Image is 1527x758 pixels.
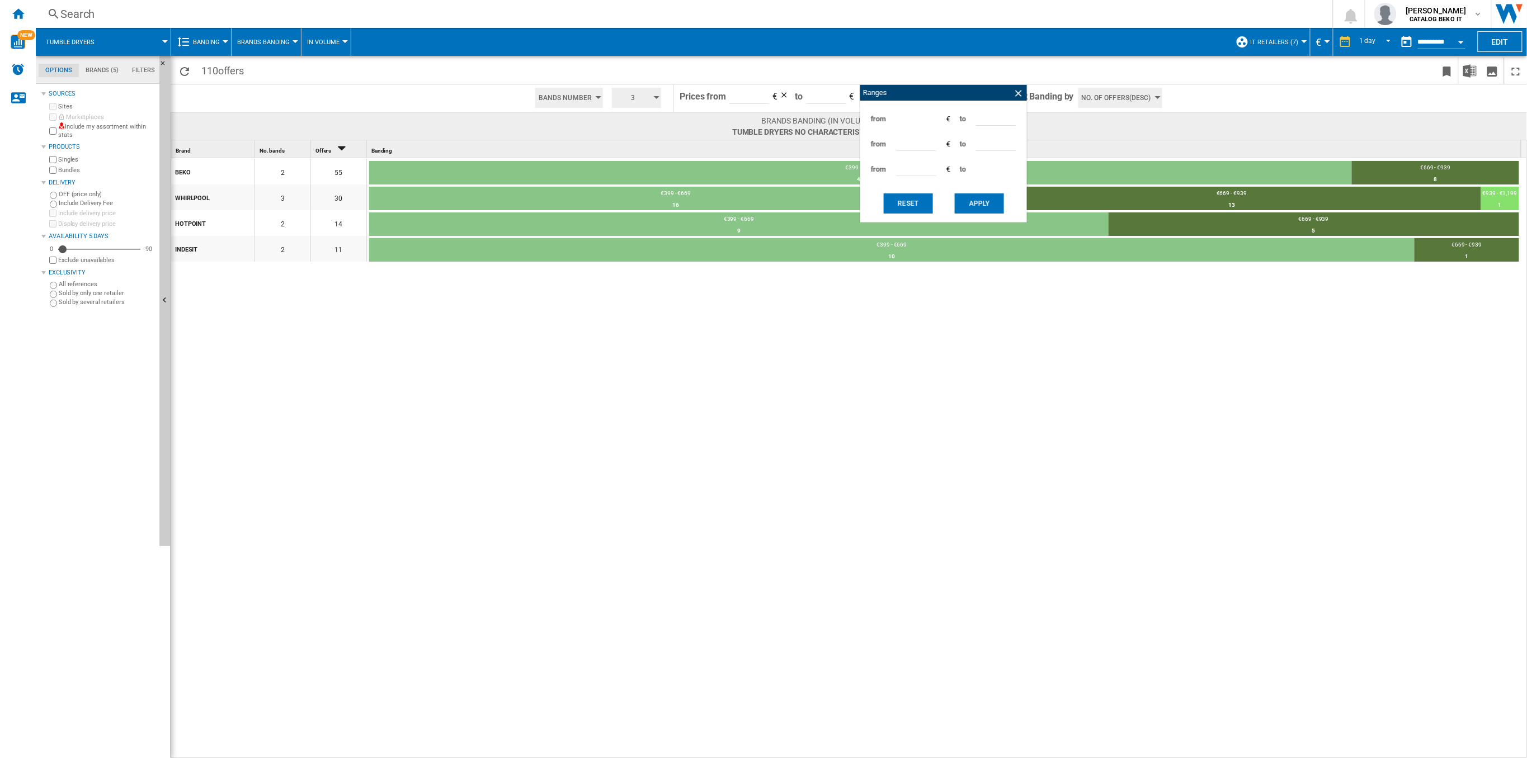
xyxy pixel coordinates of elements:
button: Hide [159,56,171,546]
div: Sort Descending [313,140,366,158]
div: 14 [311,210,366,236]
span: Sort Descending [332,148,350,154]
div: 47 [369,174,1352,185]
input: Sites [49,103,56,110]
img: mysite-not-bg-18x18.png [58,122,65,129]
div: €939 - €1,199 [1481,190,1519,200]
label: Sold by several retailers [59,298,155,306]
div: €669 - €939 [1109,215,1519,225]
label: Bundles [58,166,155,174]
div: Bands Number [531,84,607,111]
div: 11 [311,236,366,262]
span: Ranges [863,88,887,97]
span: Tumble dryers No characteristic 5 brands [732,126,956,138]
div: 3 [255,184,310,210]
span: No. bands [260,148,285,154]
button: € [1316,28,1327,56]
span: € [772,91,777,102]
b: CATALOG BEKO IT [1410,16,1463,23]
span: Brands banding (In volume) - [DATE] - 1 day [732,115,956,126]
span: Sort Banding by [1011,84,1074,112]
div: Exclusivity [49,268,155,277]
div: €669 - €939 [1415,241,1519,251]
span: € [946,139,950,149]
span: Tumble dryers [46,39,95,46]
div: Sources [49,89,155,98]
span: to [960,157,966,182]
div: 2 [255,210,310,236]
div: 2 [255,236,310,262]
md-tab-item: Filters [125,64,162,77]
input: Include delivery price [49,210,56,217]
div: Sort None [173,140,254,158]
button: Tumble dryers [46,28,106,56]
div: 9 [369,225,1109,236]
div: IT Retailers (7) [1236,28,1304,56]
label: Exclude unavailables [58,256,155,264]
span: [PERSON_NAME] [1406,5,1467,16]
span: to [795,91,803,102]
div: 2 [255,159,310,184]
div: €669 - €939 [1352,164,1519,174]
div: €399 - €669 [369,215,1109,225]
input: Include Delivery Fee [50,201,57,208]
img: wise-card.svg [11,35,25,49]
span: Offers [315,148,331,154]
label: Include Delivery Fee [59,199,155,207]
span: Bands Number [539,88,592,108]
label: OFF (price only) [59,190,155,198]
label: Singles [58,155,155,164]
span: from [871,132,887,157]
div: In volume [307,28,345,56]
div: 16 [369,200,983,211]
div: WHIRLPOOL [175,186,254,209]
div: €399 - €669 [369,241,1415,251]
input: Sold by only one retailer [50,291,57,298]
button: No. of offers(Desc) [1078,88,1162,108]
input: Sold by several retailers [50,300,57,307]
label: Display delivery price [58,220,155,228]
span: € [849,91,854,102]
div: HOTPOINT [175,211,254,235]
span: Brands Banding [237,39,290,46]
span: Brand [176,148,191,154]
span: Banding [371,148,392,154]
button: Brands Banding [237,28,295,56]
span: to [960,132,966,157]
div: 90 [143,245,155,253]
span: to [960,107,966,131]
img: profile.jpg [1374,3,1397,25]
span: € [946,164,950,174]
div: 13 [983,200,1481,211]
div: Availability 5 Days [49,232,155,241]
button: Reset [884,193,933,214]
md-tab-item: Brands (5) [79,64,125,77]
button: IT Retailers (7) [1251,28,1304,56]
span: No. of offers(Desc) [1082,88,1151,108]
div: 1 [1481,200,1519,211]
div: BEKO [175,160,254,183]
label: Sites [58,102,155,111]
div: €669 - €939 [983,190,1481,200]
span: Banding [193,39,220,46]
div: Sort None [257,140,310,158]
div: No. bands Sort None [257,140,310,158]
input: Display delivery price [49,257,56,264]
div: Search [60,6,1303,22]
div: €399 - €669 [369,190,983,200]
input: Singles [49,156,56,163]
button: Bands Number [535,88,603,108]
button: Bookmark this report [1436,58,1458,84]
md-tab-item: Options [39,64,79,77]
label: Sold by only one retailer [59,289,155,297]
div: €399 - €669 [369,164,1352,174]
span: € [1316,36,1322,48]
div: Products [49,143,155,151]
button: Apply [955,193,1004,214]
button: 3 [612,88,661,108]
span: NEW [17,30,35,40]
span: Prices from [680,91,726,102]
md-menu: Currency [1311,28,1333,56]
